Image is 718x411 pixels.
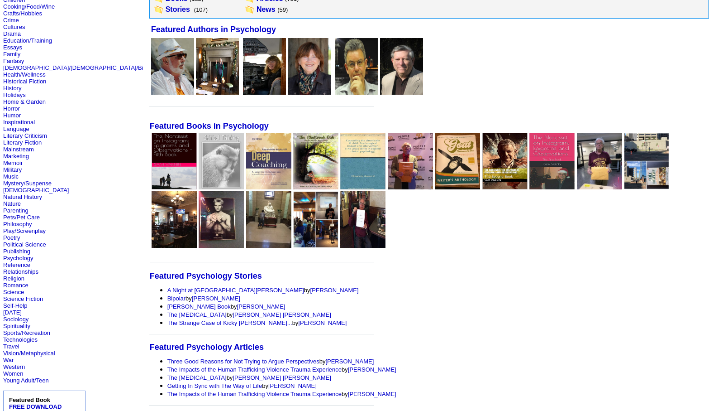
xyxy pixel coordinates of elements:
[150,343,264,351] a: Featured Psychology Articles
[340,133,385,189] img: 79175.jpg
[167,366,342,373] a: The Impacts of the Human Trafficking Violence Trauma Experience
[529,133,575,189] img: 78244.jpg
[3,323,30,329] a: Spirituality
[3,146,34,153] a: Mainstream
[243,38,286,95] img: 27589.jpg
[194,6,208,13] font: (107)
[151,26,276,34] a: Featured Authors in Psychology
[3,10,42,17] a: Crafts/Hobbies
[3,193,42,200] a: Natural History
[167,358,374,365] font: by
[348,366,396,373] a: [PERSON_NAME]
[246,133,291,189] img: 79423.jpeg
[3,241,46,248] a: Political Science
[152,133,197,189] img: 79705.jpg
[3,261,30,268] a: Reference
[167,391,342,397] a: The Impacts of the Human Trafficking Violence Trauma Experience
[192,295,240,302] a: [PERSON_NAME]
[3,132,47,139] a: Literary Criticism
[3,268,38,275] a: Relationships
[167,319,292,326] a: The Strange Case of Kicky [PERSON_NAME]...
[3,3,55,10] a: Cooking/Food/Wine
[482,183,528,191] a: FREE The Narcissist on Instagram: Epigrams and Observations - Second Book
[3,160,23,166] a: Memoir
[167,382,317,389] font: by
[233,374,331,381] a: [PERSON_NAME] [PERSON_NAME]
[167,311,331,318] font: by
[340,183,385,191] a: Counseling the Chronically Ill Child Dr Margaret ODougherty
[167,303,231,310] a: [PERSON_NAME] Book
[3,214,40,221] a: Pets/Pet Care
[3,275,24,282] a: Religion
[3,37,52,44] a: Education/Training
[196,88,239,96] a: Dr. Patrick ODougherty
[3,289,24,295] a: Science
[151,25,276,34] font: Featured Authors in Psychology
[151,38,194,95] img: 10202.jpg
[150,343,264,352] font: Featured Psychology Articles
[167,311,227,318] a: The [MEDICAL_DATA]
[388,133,433,189] img: 75632.jpg
[577,183,622,191] a: Irish Psychology/Irish Psychiatry
[3,44,22,51] a: Essays
[3,17,19,24] a: Crime
[3,173,19,180] a: Music
[340,242,385,249] a: Anoka Time Vol. 5 A City Moving to Dystonia with Dr. Hien Dam After Vietnam
[3,112,21,119] a: Humor
[3,51,20,58] a: Family
[3,119,35,126] a: Inspirational
[3,71,46,78] a: Health/Wellness
[3,180,52,187] a: Mystery/Suspense
[3,187,69,193] a: [DEMOGRAPHIC_DATA]
[167,287,359,294] font: by
[150,121,269,131] font: Featured Books in Psychology
[3,357,14,363] a: War
[3,153,29,160] a: Marketing
[257,5,276,13] a: News
[577,133,622,189] img: 69217.jpg
[3,350,55,357] a: Vision/Metaphysical
[293,191,338,248] img: 69122.jpeg
[340,191,385,248] img: 69126.jpg
[245,5,255,14] img: WorksFolder.gif
[335,38,378,95] img: 161.jpg
[3,200,21,207] a: Nature
[3,248,30,255] a: Publishing
[246,183,291,191] a: Deep Coaching: Using the Enneagram as a catalyst for profound change
[435,183,480,191] a: GOAT: Greatest of All Time Artability 2019
[3,377,49,384] a: Young Adult/Teen
[3,85,21,92] a: History
[335,88,378,96] a: Sam Vaknin
[3,370,24,377] a: Women
[150,271,262,280] font: Featured Psychology Stories
[237,303,285,310] a: [PERSON_NAME]
[167,382,262,389] a: Getting In Sync with The Way of Life
[288,88,331,96] a: Roxanne Howe-Murphy
[435,133,480,189] img: 76605.jpeg
[167,295,240,302] font: by
[199,191,244,248] img: 69124.jpg
[3,105,20,112] a: Horror
[277,6,288,13] font: (59)
[3,221,32,227] a: Philosophy
[151,88,194,96] a: William Cottringer
[380,88,423,96] a: Gibbs Williams
[199,242,244,249] a: Anoka Time Vol.3 The Riot and the Bubble Theory of the Universe
[293,183,338,191] a: The Shattered Oak
[196,38,239,95] img: 177330.jpeg
[3,363,25,370] a: Western
[3,78,46,85] a: Historical Fiction
[482,133,528,189] img: 78245.jpg
[3,92,26,98] a: Holidays
[167,358,319,365] a: Three Good Reasons for Not Trying to Argue Perspectives
[3,166,22,173] a: Military
[3,336,38,343] a: Technologies
[310,287,359,294] a: [PERSON_NAME]
[3,126,29,132] a: Language
[3,64,143,71] a: [DEMOGRAPHIC_DATA]/[DEMOGRAPHIC_DATA]/Bi
[3,316,29,323] a: Sociology
[167,391,396,397] font: by
[167,287,304,294] a: A Night at [GEOGRAPHIC_DATA][PERSON_NAME]
[325,358,374,365] a: [PERSON_NAME]
[166,5,190,13] a: Stories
